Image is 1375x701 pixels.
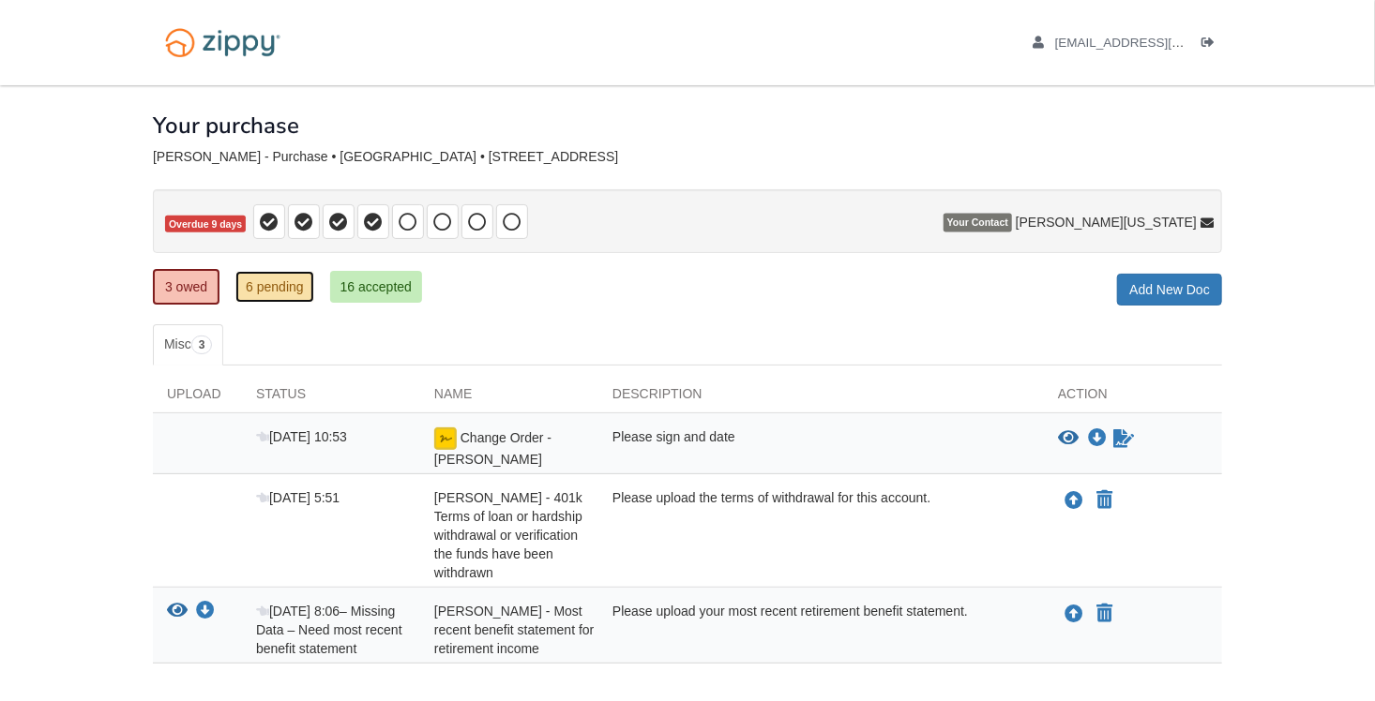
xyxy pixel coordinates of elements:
[1095,603,1114,625] button: Declare Leanner Warren - Most recent benefit statement for retirement income not applicable
[434,427,457,450] img: esign icon
[434,604,594,656] span: [PERSON_NAME] - Most recent benefit statement for retirement income
[1016,214,1197,232] span: [PERSON_NAME][US_STATE]
[242,384,420,412] div: Status
[153,113,299,138] h1: Your purchase
[191,336,213,354] span: 3
[1058,429,1079,448] button: View Change Order - Warren
[598,427,1044,469] div: Please sign and date
[1095,489,1114,512] button: Declare Leanner Warren - 401k Terms of loan or hardship withdrawal or verification the funds have...
[420,384,598,412] div: Name
[256,604,340,619] span: [DATE] 8:06
[153,324,223,365] a: Misc
[598,602,1044,658] div: Please upload your most recent retirement benefit statement.
[1055,36,1270,50] span: mygodsbest56@gmail.com
[256,490,340,505] span: [DATE] 5:51
[153,269,219,305] a: 3 owed
[256,429,347,444] span: [DATE] 10:53
[1201,36,1222,54] a: Log out
[242,602,420,658] div: – Missing Data – Need most recent benefit statement
[196,604,215,619] a: Download Leanner Warren - Most recent benefit statement for retirement income
[153,149,1222,165] div: [PERSON_NAME] - Purchase • [GEOGRAPHIC_DATA] • [STREET_ADDRESS]
[1088,431,1107,446] a: Download Change Order - Warren
[165,216,246,233] span: Overdue 9 days
[1111,427,1136,450] a: Waiting for your co-borrower to e-sign
[944,214,1012,232] span: Your Contact
[1033,36,1270,54] a: edit profile
[167,602,188,621] button: View Leanner Warren - Most recent benefit statement for retirement income
[1063,602,1085,626] button: Upload Leanner Warren - Most recent benefit statement for retirement income
[235,271,314,303] a: 6 pending
[434,490,582,580] span: [PERSON_NAME] - 401k Terms of loan or hardship withdrawal or verification the funds have been wit...
[434,430,552,467] span: Change Order - [PERSON_NAME]
[1117,274,1222,306] a: Add New Doc
[598,488,1044,582] div: Please upload the terms of withdrawal for this account.
[1044,384,1222,412] div: Action
[153,384,242,412] div: Upload
[153,19,293,67] img: Logo
[1063,488,1085,513] button: Upload Leanner Warren - 401k Terms of loan or hardship withdrawal or verification the funds have ...
[598,384,1044,412] div: Description
[330,271,422,303] a: 16 accepted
